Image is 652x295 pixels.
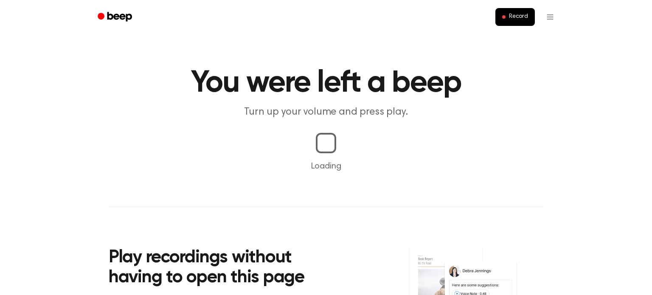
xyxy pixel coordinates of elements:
span: Record [509,13,528,21]
h1: You were left a beep [109,68,543,98]
h2: Play recordings without having to open this page [109,248,337,288]
p: Turn up your volume and press play. [163,105,489,119]
a: Beep [92,9,140,25]
button: Record [495,8,535,26]
p: Loading [10,160,642,173]
button: Open menu [540,7,560,27]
